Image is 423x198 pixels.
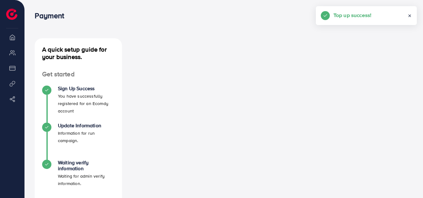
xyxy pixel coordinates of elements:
[58,86,115,91] h4: Sign Up Success
[35,123,122,160] li: Update Information
[35,46,122,61] h4: A quick setup guide for your business.
[35,11,69,20] h3: Payment
[58,160,115,171] h4: Waiting verify information
[6,9,17,20] img: logo
[58,92,115,115] p: You have successfully registered for an Ecomdy account
[58,129,115,144] p: Information for run campaign.
[58,123,115,128] h4: Update Information
[35,86,122,123] li: Sign Up Success
[35,70,122,78] h4: Get started
[334,11,371,19] h5: Top up success!
[35,160,122,197] li: Waiting verify information
[58,172,115,187] p: Waiting for admin verify information.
